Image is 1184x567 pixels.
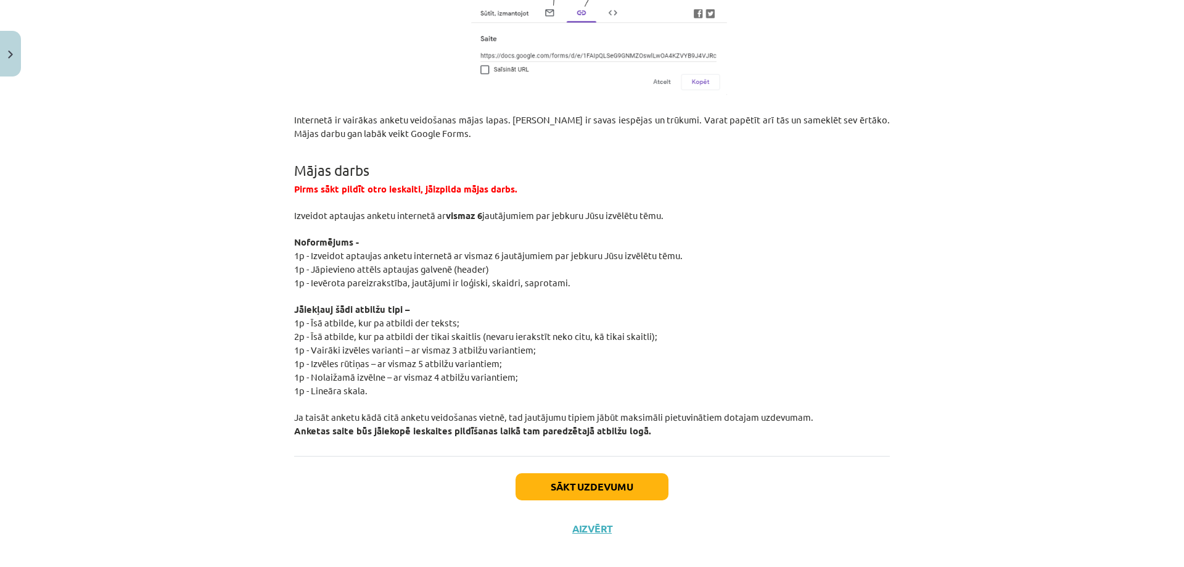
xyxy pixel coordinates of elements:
button: Aizvērt [569,523,615,535]
span: 1p - Izvēles rūtiņas – ar vismaz 5 atbilžu variantiem; [294,357,502,369]
span: 1p - Nolaižamā izvēlne – ar vismaz 4 atbilžu variantiem; [294,371,518,383]
b: vismaz 6 [446,209,482,221]
span: 1p - Ievērota pareizrakstība, jautājumi ir loģiski, skaidri, saprotami. [294,276,570,288]
button: Sākt uzdevumu [516,473,668,500]
span: 1p - Jāpievieno attēls aptaujas galvenē (header) [294,263,489,275]
span: Internetā ir vairākas anketu veidošanas mājas lapas. [PERSON_NAME] ir savas iespējas un trūkumi. ... [294,114,890,139]
span: 1p - Vairāki izvēles varianti – ar vismaz 3 atbilžu variantiem; [294,344,536,355]
span: Izveidot aptaujas anketu internetā ar jautājumiem par jebkuru Jūsu izvēlētu tēmu. [294,209,664,221]
span: 1p - Īsā atbilde, kur pa atbildi der teksts; [294,317,459,328]
img: icon-close-lesson-0947bae3869378f0d4975bcd49f059093ad1ed9edebbc8119c70593378902aed.svg [8,51,13,59]
b: Noformējums - [294,236,359,248]
span: 2p - Īsā atbilde, kur pa atbildi der tikai skaitlis (nevaru ierakstīt neko citu, kā tikai skaitli); [294,330,657,342]
b: Jāiekļauj šādi atbilžu tipi – [294,303,409,315]
h1: Mājas darbs [294,140,890,178]
span: Pirms sākt pildīt otro ieskaiti, jāizpilda mājas darbs. [294,183,517,195]
span: Ja taisāt anketu kādā citā anketu veidošanas vietnē, tad jautājumu tipiem jābūt maksimāli pietuvi... [294,411,813,423]
span: 1p - Lineāra skala. [294,384,368,396]
span: Anketas saite būs jāiekopē ieskaites pildīšanas laikā tam paredzētajā atbilžu logā. [294,424,651,437]
span: 1p - Izveidot aptaujas anketu internetā ar vismaz 6 jautājumiem par jebkuru Jūsu izvēlētu tēmu. [294,249,683,261]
